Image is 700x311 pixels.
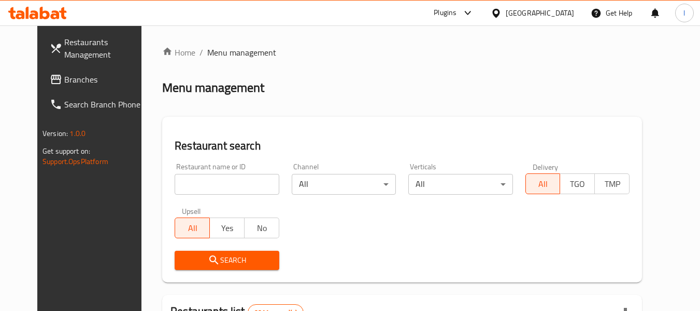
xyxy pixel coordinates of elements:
a: Search Branch Phone [41,92,154,117]
span: Version: [42,127,68,140]
input: Search for restaurant name or ID.. [175,174,279,195]
button: All [175,218,210,238]
div: All [408,174,512,195]
a: Support.OpsPlatform [42,155,108,168]
label: Delivery [533,163,559,170]
span: TMP [599,177,625,192]
span: All [530,177,556,192]
button: All [525,173,561,194]
h2: Restaurant search [175,138,630,154]
span: All [179,221,206,236]
div: Plugins [434,7,456,19]
div: All [292,174,396,195]
span: l [683,7,685,19]
nav: breadcrumb [162,46,642,59]
a: Restaurants Management [41,30,154,67]
span: Menu management [207,46,276,59]
span: No [249,221,275,236]
span: Branches [64,73,146,86]
button: No [244,218,279,238]
span: Search Branch Phone [64,98,146,111]
button: Search [175,251,279,270]
span: TGO [564,177,591,192]
span: Search [183,254,270,267]
span: 1.0.0 [69,127,85,140]
a: Home [162,46,195,59]
div: [GEOGRAPHIC_DATA] [506,7,574,19]
span: Restaurants Management [64,36,146,61]
button: TMP [594,173,630,194]
span: Yes [214,221,240,236]
button: TGO [560,173,595,194]
li: / [199,46,203,59]
button: Yes [209,218,245,238]
h2: Menu management [162,79,264,96]
label: Upsell [182,207,201,214]
span: Get support on: [42,144,90,158]
a: Branches [41,67,154,92]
